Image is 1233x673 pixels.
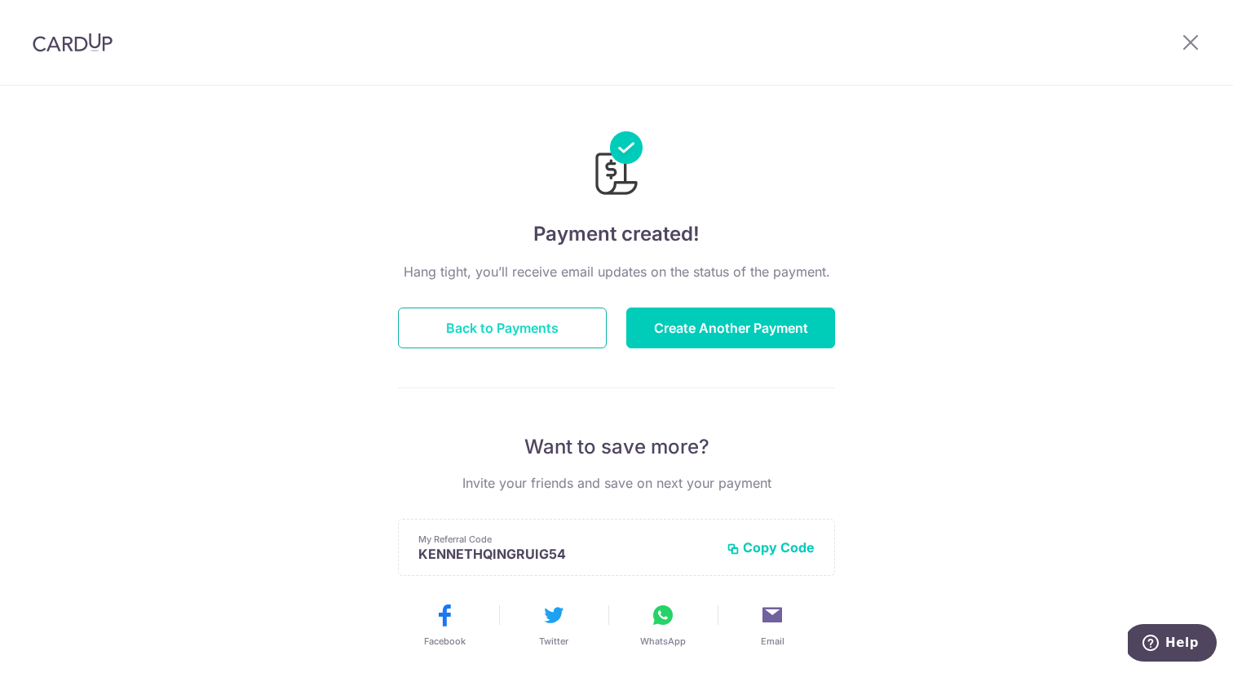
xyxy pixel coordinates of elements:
img: CardUp [33,33,113,52]
button: Email [724,602,820,648]
img: Payments [590,131,643,200]
button: Facebook [396,602,493,648]
p: Hang tight, you’ll receive email updates on the status of the payment. [398,262,835,281]
p: Want to save more? [398,434,835,460]
button: Twitter [506,602,602,648]
span: Email [761,635,784,648]
button: Create Another Payment [626,308,835,348]
button: WhatsApp [615,602,711,648]
p: KENNETHQINGRUIG54 [418,546,714,562]
p: My Referral Code [418,533,714,546]
button: Copy Code [727,539,815,556]
span: WhatsApp [640,635,686,648]
p: Invite your friends and save on next your payment [398,473,835,493]
span: Twitter [539,635,568,648]
h4: Payment created! [398,219,835,249]
span: Facebook [424,635,466,648]
iframe: Opens a widget where you can find more information [1128,624,1217,665]
button: Back to Payments [398,308,607,348]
